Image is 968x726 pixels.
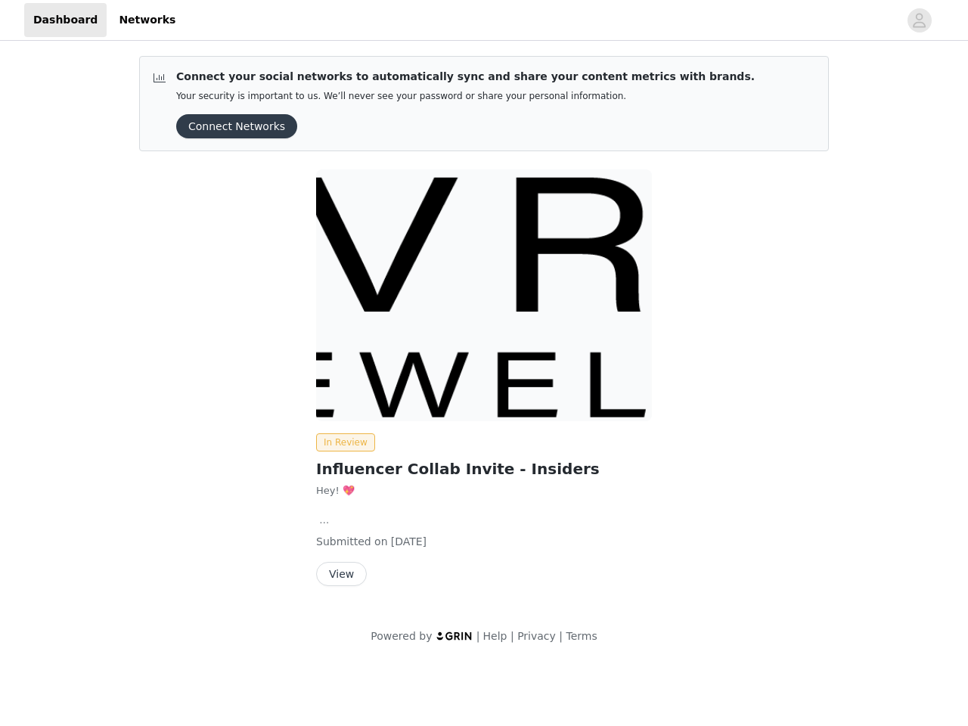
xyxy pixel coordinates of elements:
[559,630,563,642] span: |
[316,433,375,451] span: In Review
[436,631,473,641] img: logo
[176,114,297,138] button: Connect Networks
[316,458,652,480] h2: Influencer Collab Invite - Insiders
[510,630,514,642] span: |
[476,630,480,642] span: |
[316,535,388,548] span: Submitted on
[391,535,427,548] span: [DATE]
[110,3,185,37] a: Networks
[176,69,755,85] p: Connect your social networks to automatically sync and share your content metrics with brands.
[316,569,367,580] a: View
[176,91,755,102] p: Your security is important to us. We’ll never see your password or share your personal information.
[483,630,507,642] a: Help
[316,169,652,421] img: Evry Jewels
[371,630,432,642] span: Powered by
[566,630,597,642] a: Terms
[316,483,652,498] p: Hey! 💖
[316,562,367,586] button: View
[912,8,926,33] div: avatar
[517,630,556,642] a: Privacy
[24,3,107,37] a: Dashboard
